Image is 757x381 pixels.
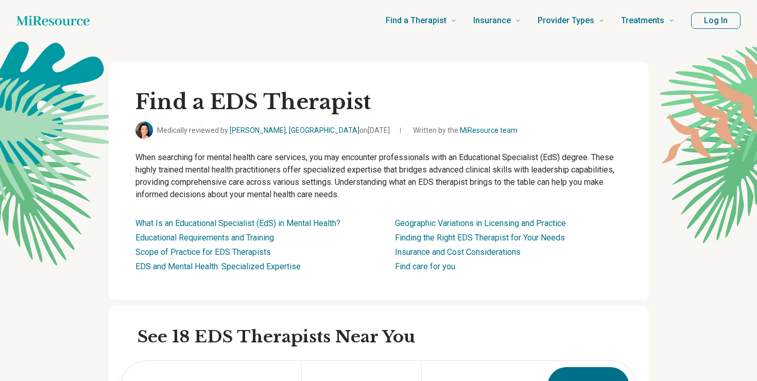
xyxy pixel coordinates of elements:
[16,10,90,31] a: Home page
[157,125,390,136] span: Medically reviewed by
[386,13,446,28] span: Find a Therapist
[395,262,455,271] a: Find care for you
[135,218,340,228] a: What Is an Educational Specialist (EdS) in Mental Health?
[538,13,594,28] span: Provider Types
[230,126,359,134] a: [PERSON_NAME], [GEOGRAPHIC_DATA]
[135,233,274,243] a: Educational Requirements and Training
[473,13,511,28] span: Insurance
[395,247,521,257] a: Insurance and Cost Considerations
[395,218,566,228] a: Geographic Variations in Licensing and Practice
[135,151,622,201] p: When searching for mental health care services, you may encounter professionals with an Education...
[691,12,741,29] button: Log In
[135,89,622,115] h1: Find a EDS Therapist
[395,233,565,243] a: Finding the Right EDS Therapist for Your Needs
[621,13,664,28] span: Treatments
[359,126,390,134] span: on [DATE]
[135,247,271,257] a: Scope of Practice for EDS Therapists
[137,326,636,348] h2: See 18 EDS Therapists Near You
[460,126,518,134] a: MiResource team
[135,262,301,271] a: EDS and Mental Health: Specialized Expertise
[413,125,518,136] span: Written by the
